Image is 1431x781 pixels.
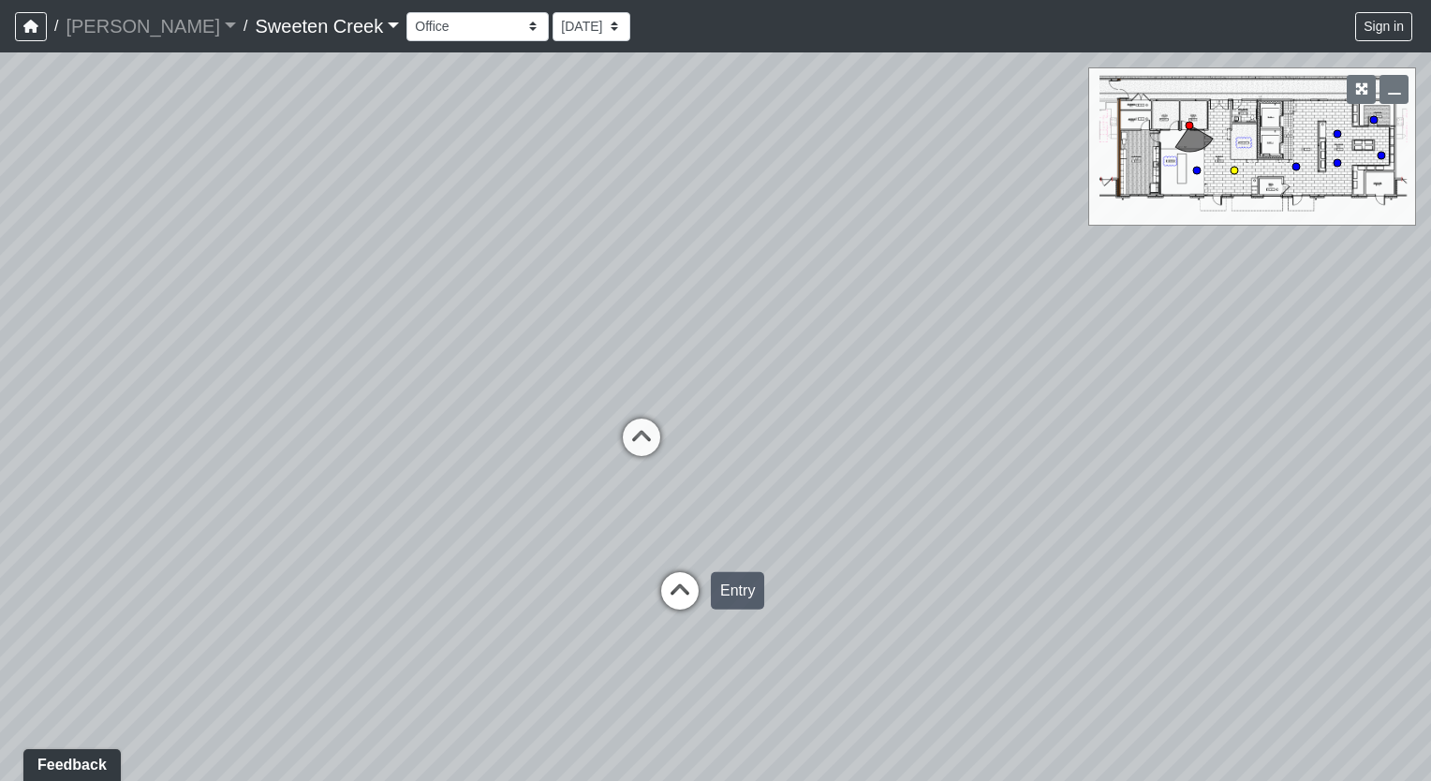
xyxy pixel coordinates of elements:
[1355,12,1412,41] button: Sign in
[236,7,255,45] span: /
[66,7,236,45] a: [PERSON_NAME]
[14,744,125,781] iframe: Ybug feedback widget
[711,572,764,610] div: Entry
[47,7,66,45] span: /
[255,7,399,45] a: Sweeten Creek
